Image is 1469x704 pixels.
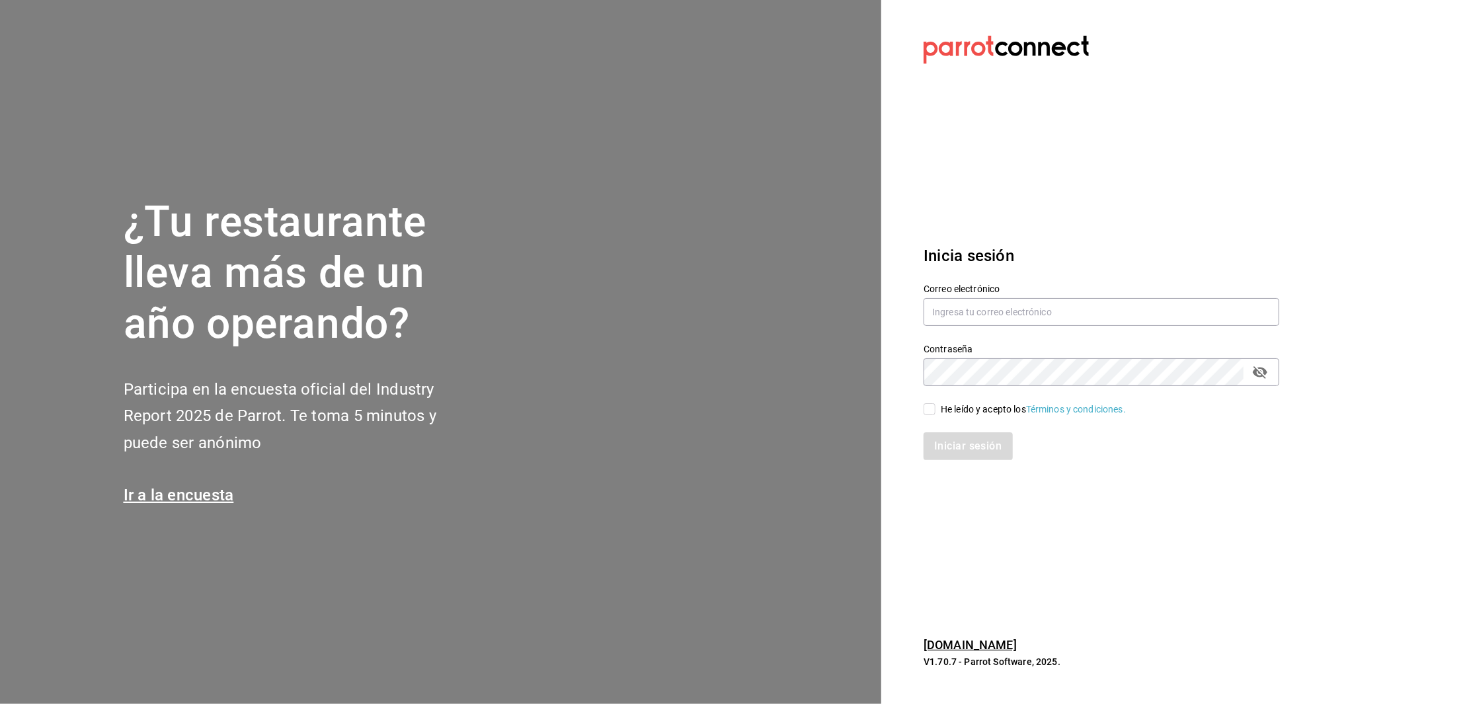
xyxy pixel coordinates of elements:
a: Términos y condiciones. [1026,404,1126,414]
label: Contraseña [924,345,1279,354]
label: Correo electrónico [924,285,1279,294]
button: passwordField [1249,361,1271,383]
input: Ingresa tu correo electrónico [924,298,1279,326]
div: He leído y acepto los [941,403,1126,416]
a: [DOMAIN_NAME] [924,638,1017,652]
a: Ir a la encuesta [124,486,234,504]
h2: Participa en la encuesta oficial del Industry Report 2025 de Parrot. Te toma 5 minutos y puede se... [124,376,481,457]
p: V1.70.7 - Parrot Software, 2025. [924,655,1279,668]
h3: Inicia sesión [924,244,1279,268]
h1: ¿Tu restaurante lleva más de un año operando? [124,197,481,349]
